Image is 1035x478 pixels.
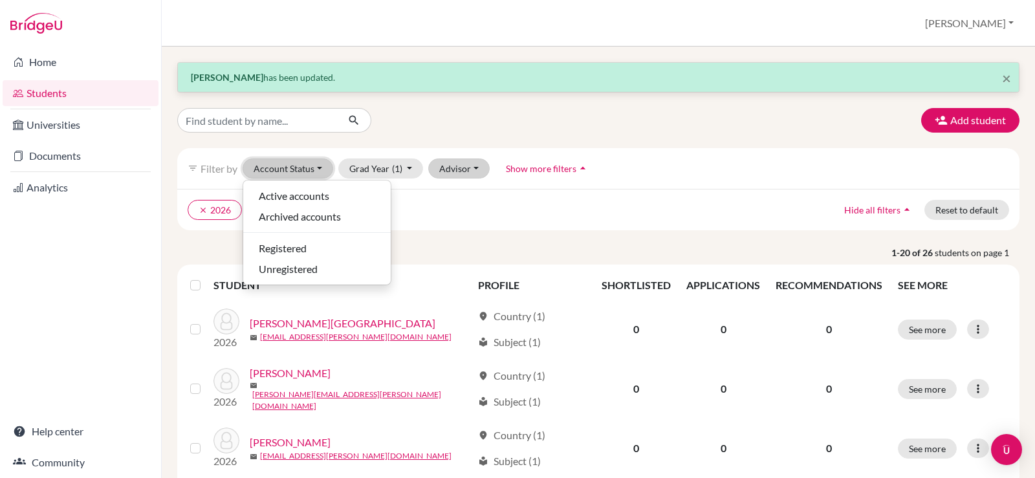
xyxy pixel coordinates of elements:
[679,301,768,358] td: 0
[594,270,679,301] th: SHORTLISTED
[478,337,488,347] span: local_library
[3,49,158,75] a: Home
[3,450,158,475] a: Community
[243,158,333,179] button: Account Status
[1002,69,1011,87] span: ×
[3,80,158,106] a: Students
[844,204,900,215] span: Hide all filters
[252,389,472,412] a: [PERSON_NAME][EMAIL_ADDRESS][PERSON_NAME][DOMAIN_NAME]
[243,180,391,285] div: Account Status
[921,108,1019,133] button: Add student
[776,321,882,337] p: 0
[213,368,239,394] img: Christensen, Sophia
[898,320,957,340] button: See more
[392,163,402,174] span: (1)
[679,358,768,420] td: 0
[243,186,391,206] button: Active accounts
[188,163,198,173] i: filter_list
[478,394,541,409] div: Subject (1)
[213,453,239,469] p: 2026
[3,418,158,444] a: Help center
[3,112,158,138] a: Universities
[177,108,338,133] input: Find student by name...
[259,241,307,256] span: Registered
[213,270,470,301] th: STUDENT
[1002,71,1011,86] button: Close
[891,246,935,259] strong: 1-20 of 26
[470,270,594,301] th: PROFILE
[213,394,239,409] p: 2026
[594,301,679,358] td: 0
[213,334,239,350] p: 2026
[478,334,541,350] div: Subject (1)
[260,331,452,343] a: [EMAIL_ADDRESS][PERSON_NAME][DOMAIN_NAME]
[259,188,329,204] span: Active accounts
[213,428,239,453] img: Domingo, Mariz
[478,456,488,466] span: local_library
[201,162,237,175] span: Filter by
[576,162,589,175] i: arrow_drop_up
[478,309,545,324] div: Country (1)
[478,371,488,381] span: location_on
[259,209,341,224] span: Archived accounts
[506,163,576,174] span: Show more filters
[768,270,890,301] th: RECOMMENDATIONS
[259,261,318,277] span: Unregistered
[776,440,882,456] p: 0
[3,175,158,201] a: Analytics
[243,206,391,227] button: Archived accounts
[594,420,679,477] td: 0
[890,270,1014,301] th: SEE MORE
[250,316,435,331] a: [PERSON_NAME][GEOGRAPHIC_DATA]
[10,13,62,34] img: Bridge-U
[250,334,257,342] span: mail
[478,428,545,443] div: Country (1)
[260,450,452,462] a: [EMAIL_ADDRESS][PERSON_NAME][DOMAIN_NAME]
[924,200,1009,220] button: Reset to default
[191,72,263,83] strong: [PERSON_NAME]
[900,203,913,216] i: arrow_drop_up
[478,453,541,469] div: Subject (1)
[833,200,924,220] button: Hide all filtersarrow_drop_up
[188,200,242,220] button: clear2026
[991,434,1022,465] div: Open Intercom Messenger
[428,158,490,179] button: Advisor
[478,311,488,321] span: location_on
[495,158,600,179] button: Show more filtersarrow_drop_up
[3,143,158,169] a: Documents
[898,379,957,399] button: See more
[213,309,239,334] img: Ayles, Austin
[679,420,768,477] td: 0
[776,381,882,397] p: 0
[679,270,768,301] th: APPLICATIONS
[478,397,488,407] span: local_library
[594,358,679,420] td: 0
[919,11,1019,36] button: [PERSON_NAME]
[250,365,331,381] a: [PERSON_NAME]
[250,382,257,389] span: mail
[250,453,257,461] span: mail
[478,368,545,384] div: Country (1)
[478,430,488,440] span: location_on
[935,246,1019,259] span: students on page 1
[898,439,957,459] button: See more
[199,206,208,215] i: clear
[243,259,391,279] button: Unregistered
[250,435,331,450] a: [PERSON_NAME]
[338,158,424,179] button: Grad Year(1)
[243,238,391,259] button: Registered
[191,71,1006,84] p: has been updated.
